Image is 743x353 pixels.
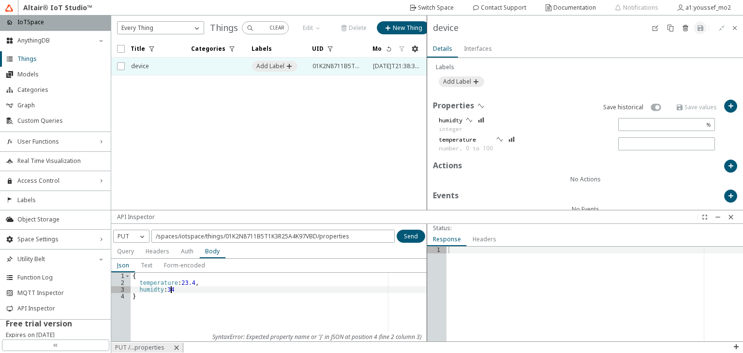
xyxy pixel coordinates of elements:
[111,286,131,293] div: 3
[17,177,93,185] span: Access Control
[603,103,643,112] p: Save historical
[17,274,105,281] span: Function Log
[17,196,105,204] span: Labels
[125,273,130,279] span: Toggle code folding, rows 1 through 4
[439,144,493,153] unity-typography: number, 0 to 100
[439,125,462,133] unity-typography: integer
[17,305,105,312] span: API Inspector
[433,190,459,205] unity-typography: Events
[17,102,105,109] span: Graph
[17,117,105,125] span: Custom Queries
[17,138,93,146] span: User Functions
[694,21,707,34] unity-button: Save
[436,63,734,72] unity-typography: Labels
[17,289,105,297] span: MQTT Inspector
[117,213,155,221] unity-typography: API Inspector
[17,157,105,165] span: Real Time Visualization
[17,37,93,44] span: AnythingDB
[111,273,131,279] div: 1
[439,116,462,125] unity-typography: humidty
[664,21,677,34] unity-button: Clone
[433,224,452,233] div: Status:
[111,293,131,300] div: 4
[572,205,599,214] unity-typography: No Events
[679,21,692,34] unity-button: Delete
[17,71,105,78] span: Models
[17,255,93,263] span: Utility Belt
[111,279,131,286] div: 2
[427,247,446,253] div: 1
[649,21,662,34] unity-button: Edit Schema
[439,135,493,144] unity-typography: temperature
[570,175,601,184] unity-typography: No Actions
[17,86,105,94] span: Categories
[17,235,93,243] span: Space Settings
[433,100,474,115] unity-typography: Properties
[17,55,105,63] span: Things
[212,333,421,341] unity-typography: SyntaxError: Expected property name or '}' in JSON at position 4 (line 2 column 3)
[17,18,44,27] p: IoTSpace
[433,160,462,175] unity-typography: Actions
[17,216,105,223] span: Object Storage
